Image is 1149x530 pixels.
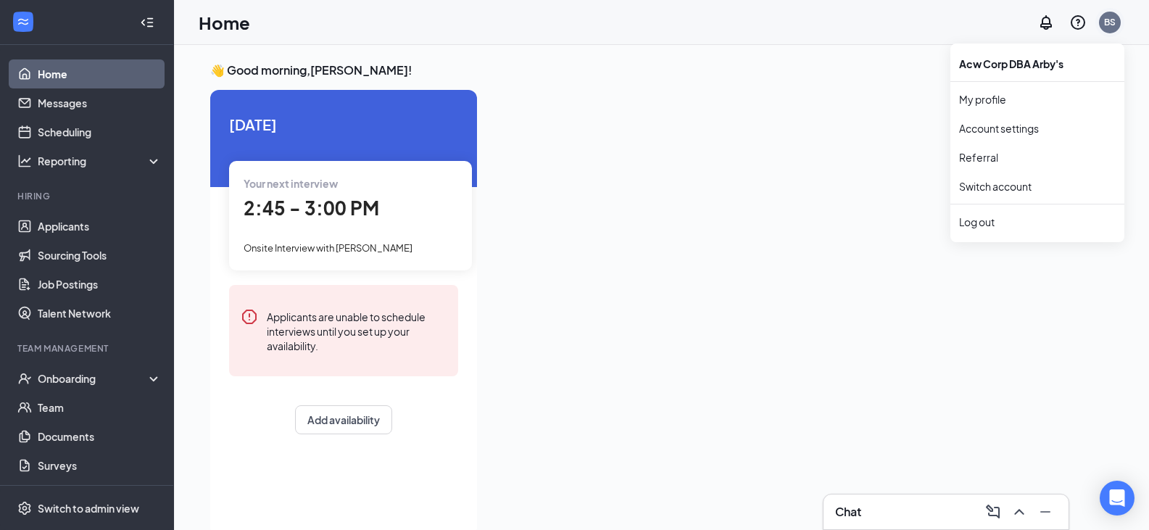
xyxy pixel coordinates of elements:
div: Hiring [17,190,159,202]
span: Your next interview [244,177,338,190]
a: Account settings [959,121,1116,136]
button: ChevronUp [1008,500,1031,523]
a: Applicants [38,212,162,241]
a: Surveys [38,451,162,480]
div: BS [1104,16,1116,28]
div: Open Intercom Messenger [1100,481,1135,515]
a: Switch account [959,180,1032,193]
a: Team [38,393,162,422]
span: Onsite Interview with [PERSON_NAME] [244,242,412,254]
a: Messages [38,88,162,117]
span: [DATE] [229,113,458,136]
div: Switch to admin view [38,501,139,515]
a: Scheduling [38,117,162,146]
svg: UserCheck [17,371,32,386]
h1: Home [199,10,250,35]
a: Home [38,59,162,88]
svg: Minimize [1037,503,1054,521]
svg: Analysis [17,154,32,168]
button: ComposeMessage [982,500,1005,523]
a: Sourcing Tools [38,241,162,270]
svg: ChevronUp [1011,503,1028,521]
span: 2:45 - 3:00 PM [244,196,379,220]
div: Log out [959,215,1116,229]
a: My profile [959,92,1116,107]
div: Applicants are unable to schedule interviews until you set up your availability. [267,308,447,353]
svg: ComposeMessage [984,503,1002,521]
a: Job Postings [38,270,162,299]
button: Add availability [295,405,392,434]
h3: 👋 Good morning, [PERSON_NAME] ! [210,62,1113,78]
div: Onboarding [38,371,149,386]
h3: Chat [835,504,861,520]
a: Talent Network [38,299,162,328]
svg: Collapse [140,15,154,30]
div: Team Management [17,342,159,355]
a: Documents [38,422,162,451]
button: Minimize [1034,500,1057,523]
svg: WorkstreamLogo [16,15,30,29]
div: Acw Corp DBA Arby's [950,49,1124,78]
div: Reporting [38,154,162,168]
a: Referral [959,150,1116,165]
svg: Notifications [1037,14,1055,31]
svg: Error [241,308,258,326]
svg: QuestionInfo [1069,14,1087,31]
svg: Settings [17,501,32,515]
